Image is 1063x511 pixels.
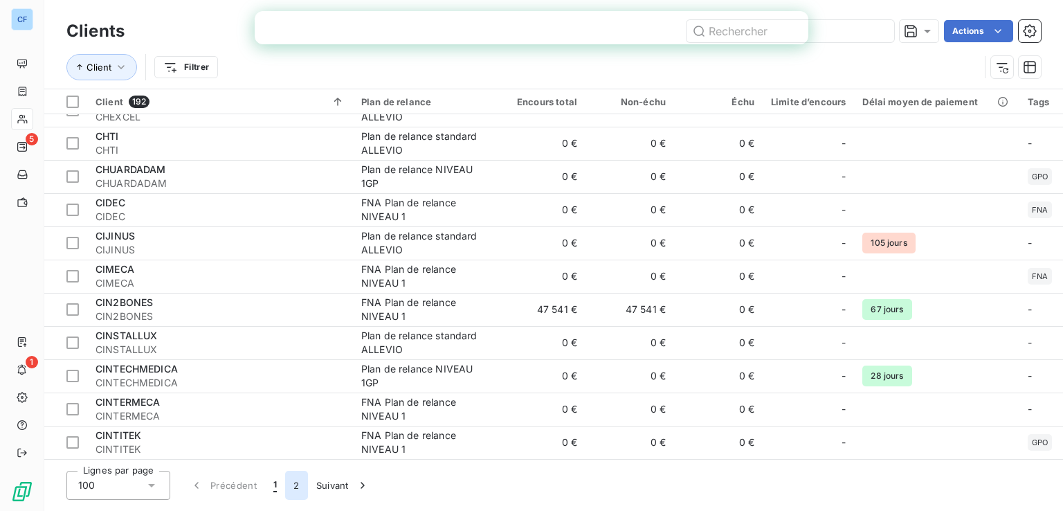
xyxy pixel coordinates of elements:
div: Non-échu [594,96,666,107]
span: - [1028,337,1032,348]
td: 0 € [585,426,674,459]
span: - [842,203,846,217]
span: CINSTALLUX [96,343,345,357]
td: 0 € [674,326,763,359]
span: CHUARDADAM [96,163,166,175]
span: GPO [1032,172,1048,181]
td: 0 € [674,160,763,193]
button: 2 [285,471,307,500]
span: CHTI [96,143,345,157]
span: GPO [1032,438,1048,447]
td: 47 541 € [497,293,585,326]
button: Filtrer [154,56,218,78]
span: 67 jours [862,299,911,320]
td: 0 € [497,426,585,459]
h3: Clients [66,19,125,44]
td: 0 € [674,260,763,293]
button: Actions [944,20,1013,42]
span: Client [87,62,111,73]
span: - [1028,403,1032,415]
span: 1 [273,478,277,492]
div: CF [11,8,33,30]
span: CIMECA [96,276,345,290]
span: FNA [1032,272,1048,280]
iframe: Intercom live chat [1016,464,1049,497]
span: - [842,369,846,383]
span: - [842,336,846,350]
span: CIDEC [96,210,345,224]
div: Encours total [505,96,577,107]
div: FNA Plan de relance NIVEAU 1 [361,429,489,456]
td: 0 € [674,127,763,160]
span: 1 [26,356,38,368]
span: CHEXCEL [96,110,345,124]
img: Logo LeanPay [11,481,33,503]
span: 192 [129,96,149,108]
td: 0 € [585,127,674,160]
span: CIDEC [96,197,125,208]
div: Limite d’encours [771,96,846,107]
span: - [842,269,846,283]
td: 0 € [585,226,674,260]
td: 0 € [674,426,763,459]
div: FNA Plan de relance NIVEAU 1 [361,296,489,323]
div: Délai moyen de paiement [862,96,1010,107]
span: - [1028,237,1032,249]
span: - [842,136,846,150]
div: Plan de relance standard ALLEVIO [361,329,489,357]
td: 0 € [585,193,674,226]
td: 0 € [585,393,674,426]
div: Échu [682,96,754,107]
td: 0 € [585,160,674,193]
span: CINTECHMEDICA [96,363,178,375]
span: 5 [26,133,38,145]
div: Plan de relance standard ALLEVIO [361,129,489,157]
span: Client [96,96,123,107]
div: Plan de relance NIVEAU 1GP [361,362,489,390]
td: 0 € [497,359,585,393]
td: 47 541 € [585,293,674,326]
span: CHUARDADAM [96,177,345,190]
span: - [842,436,846,449]
div: Plan de relance NIVEAU 1GP [361,163,489,190]
td: 0 € [674,293,763,326]
button: Client [66,54,137,80]
td: 0 € [674,226,763,260]
span: CIN2BONES [96,296,153,308]
span: CIN2BONES [96,310,345,323]
span: FNA [1032,206,1048,214]
td: 0 € [497,193,585,226]
button: Précédent [181,471,265,500]
span: CIJINUS [96,230,135,242]
span: - [1028,137,1032,149]
td: 0 € [497,393,585,426]
span: CINTERMECA [96,409,345,423]
span: - [842,402,846,416]
div: Plan de relance [361,96,489,107]
div: Plan de relance standard ALLEVIO [361,229,489,257]
span: - [842,236,846,250]
span: - [1028,370,1032,382]
iframe: Intercom live chat bannière [255,11,808,44]
span: 105 jours [862,233,915,253]
td: 0 € [585,359,674,393]
span: CINSTALLUX [96,330,158,341]
span: CINTITEK [96,429,141,441]
div: FNA Plan de relance NIVEAU 1 [361,196,489,224]
span: CINTITEK [96,442,345,456]
td: 0 € [497,127,585,160]
span: CINTERMECA [96,396,161,408]
span: CHTI [96,130,119,142]
span: CIJINUS [96,243,345,257]
td: 0 € [497,326,585,359]
td: 0 € [497,160,585,193]
td: 0 € [585,326,674,359]
span: 100 [78,478,95,492]
td: 0 € [497,260,585,293]
span: - [1028,303,1032,315]
span: - [842,303,846,316]
span: - [842,170,846,183]
td: 0 € [674,193,763,226]
td: 0 € [585,260,674,293]
div: FNA Plan de relance NIVEAU 1 [361,262,489,290]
